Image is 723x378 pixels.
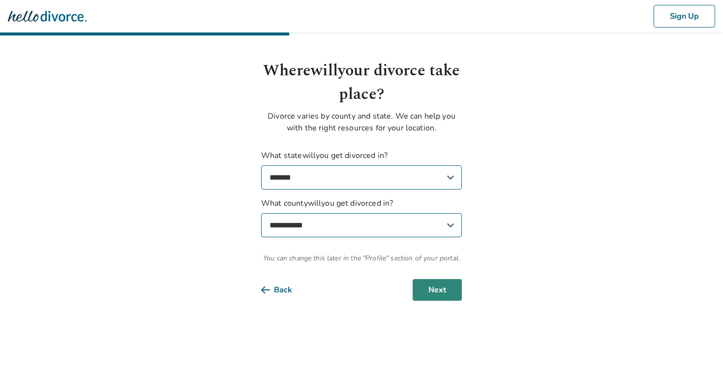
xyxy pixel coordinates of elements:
label: What state will you get divorced in? [261,150,462,189]
button: Next [413,279,462,301]
select: What countywillyou get divorced in? [261,213,462,237]
span: You can change this later in the "Profile" section of your portal. [261,253,462,263]
h1: Where will your divorce take place? [261,59,462,106]
iframe: Chat Widget [674,331,723,378]
label: What county will you get divorced in? [261,197,462,237]
select: What statewillyou get divorced in? [261,165,462,189]
p: Divorce varies by county and state. We can help you with the right resources for your location. [261,110,462,134]
button: Sign Up [654,5,715,28]
button: Back [261,279,308,301]
img: Hello Divorce Logo [8,6,87,26]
